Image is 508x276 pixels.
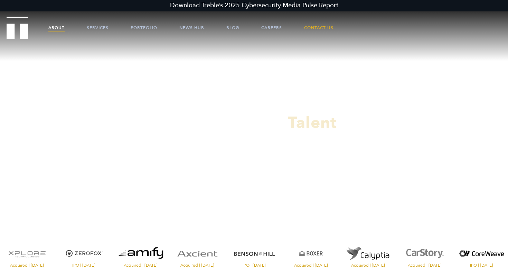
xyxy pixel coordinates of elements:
[398,242,451,265] img: CarStory logo
[57,263,110,267] span: IPO | [DATE]
[341,242,394,267] a: Visit the website
[304,17,333,38] a: Contact Us
[114,263,167,267] span: Acquired | [DATE]
[87,17,109,38] a: Services
[179,17,204,38] a: News Hub
[171,263,224,267] span: Acquired | [DATE]
[226,17,239,38] a: Blog
[227,242,281,265] img: Benson Hill logo
[288,112,337,134] span: Talent
[57,242,110,267] a: Visit the ZeroFox website
[284,242,338,267] a: Visit the Boxer website
[284,242,338,265] img: Boxer logo
[455,242,508,267] a: Visit the website
[7,17,28,39] img: Treble logo
[171,242,224,267] a: Visit the Axcient website
[0,242,54,267] a: Visit the XPlore website
[227,242,281,267] a: Visit the Benson Hill website
[131,17,157,38] a: Portfolio
[171,242,224,265] img: Axcient logo
[48,17,65,38] a: About
[398,242,451,267] a: Visit the CarStory website
[0,263,54,267] span: Acquired | [DATE]
[0,242,54,265] img: XPlore logo
[57,242,110,265] img: ZeroFox logo
[455,263,508,267] span: IPO | [DATE]
[227,263,281,267] span: IPO | [DATE]
[114,242,167,267] a: Visit the website
[284,263,338,267] span: Acquired | [DATE]
[261,17,282,38] a: Careers
[398,263,451,267] span: Acquired | [DATE]
[341,263,394,267] span: Acquired | [DATE]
